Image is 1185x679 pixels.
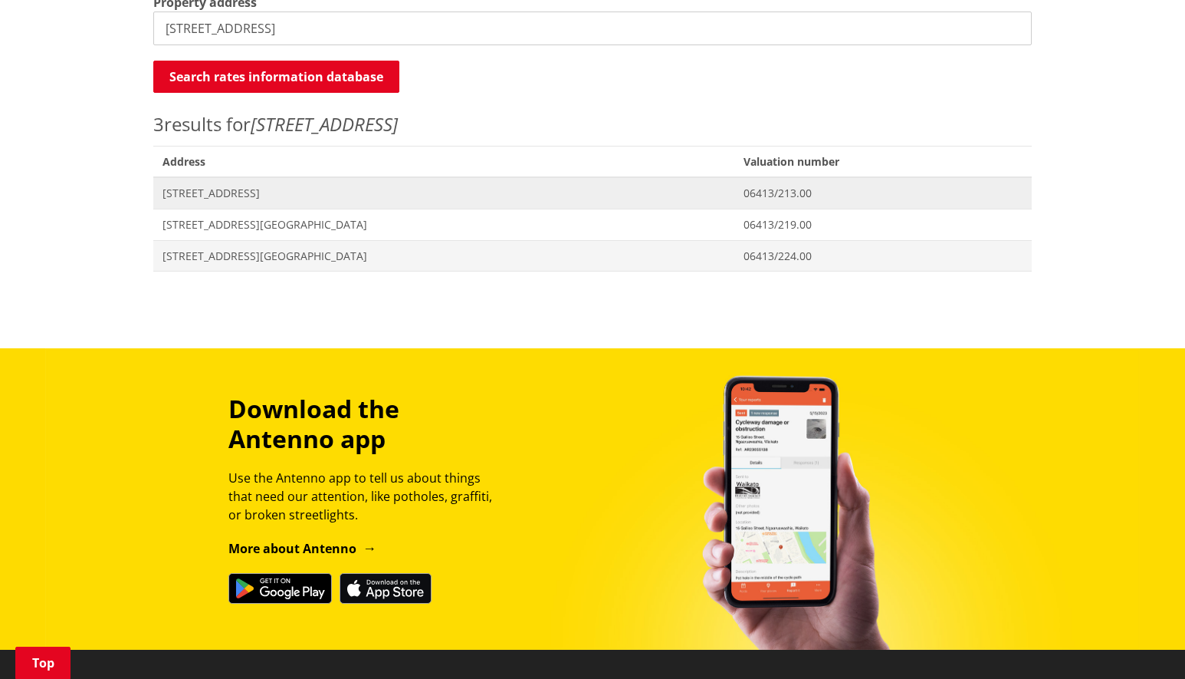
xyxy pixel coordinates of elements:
[15,647,71,679] a: Top
[743,249,1023,264] span: 06413/224.00
[153,61,399,93] button: Search rates information database
[162,186,725,201] span: [STREET_ADDRESS]
[228,540,376,557] a: More about Antenno
[153,209,1032,240] a: [STREET_ADDRESS][GEOGRAPHIC_DATA] 06413/219.00
[162,217,725,232] span: [STREET_ADDRESS][GEOGRAPHIC_DATA]
[743,186,1023,201] span: 06413/213.00
[1114,615,1170,670] iframe: Messenger Launcher
[251,111,398,137] em: [STREET_ADDRESS]
[153,111,164,137] span: 3
[743,217,1023,232] span: 06413/219.00
[153,240,1032,272] a: [STREET_ADDRESS][GEOGRAPHIC_DATA] 06413/224.00
[153,146,734,177] span: Address
[153,12,1032,45] input: e.g. Duke Street NGARUAWAHIA
[228,469,506,524] p: Use the Antenno app to tell us about things that need our attention, like potholes, graffiti, or ...
[228,394,506,453] h3: Download the Antenno app
[340,573,432,604] img: Download on the App Store
[162,249,725,264] span: [STREET_ADDRESS][GEOGRAPHIC_DATA]
[734,146,1032,177] span: Valuation number
[228,573,332,604] img: Get it on Google Play
[153,177,1032,209] a: [STREET_ADDRESS] 06413/213.00
[153,110,1032,138] p: results for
